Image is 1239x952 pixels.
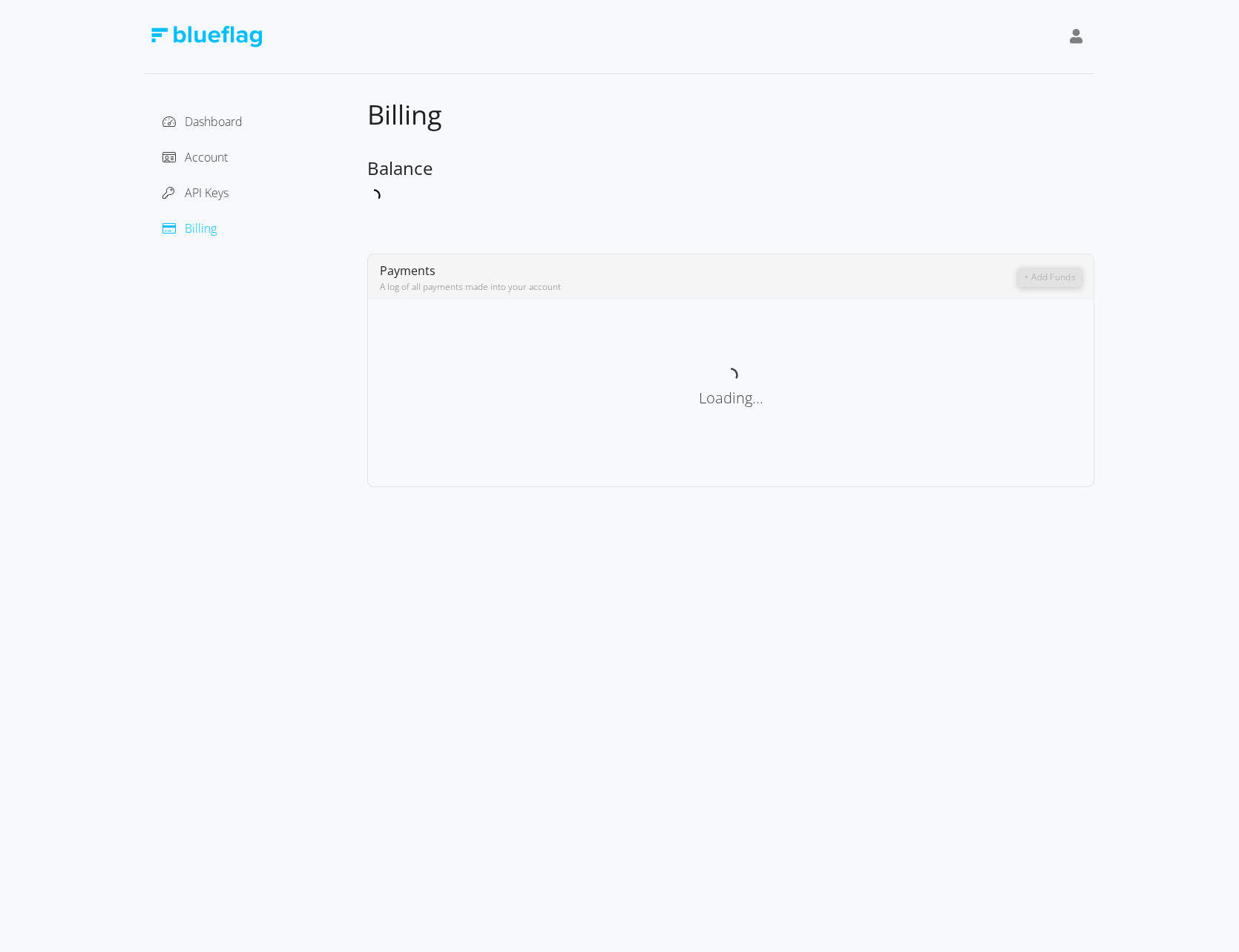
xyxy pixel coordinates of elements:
[185,149,228,165] span: Account
[185,185,229,201] span: API Keys
[162,149,228,165] a: Account
[380,262,436,279] span: Payments
[162,220,217,237] a: Billing
[1018,268,1082,287] button: + Add Funds
[367,96,442,133] span: Billing
[162,185,229,201] a: API Keys
[380,280,1018,294] div: A log of all payments made into your account
[185,113,243,130] span: Dashboard
[380,387,1082,409] div: Loading...
[151,26,262,47] img: Blue Flag Logo
[185,220,217,237] span: Billing
[162,113,243,130] a: Dashboard
[367,156,433,180] span: Balance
